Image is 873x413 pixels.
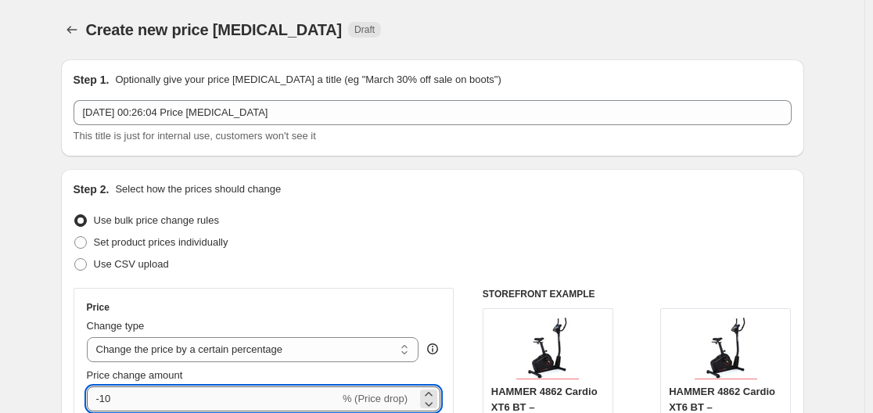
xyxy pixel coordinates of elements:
[516,317,579,379] img: 6198dFOOCLL_80x.jpg
[343,393,408,404] span: % (Price drop)
[87,301,110,314] h3: Price
[483,288,792,300] h6: STOREFRONT EXAMPLE
[94,214,219,226] span: Use bulk price change rules
[74,181,110,197] h2: Step 2.
[425,341,440,357] div: help
[87,320,145,332] span: Change type
[87,369,183,381] span: Price change amount
[74,72,110,88] h2: Step 1.
[115,72,501,88] p: Optionally give your price [MEDICAL_DATA] a title (eg "March 30% off sale on boots")
[695,317,757,379] img: 6198dFOOCLL_80x.jpg
[94,236,228,248] span: Set product prices individually
[87,386,339,411] input: -15
[354,23,375,36] span: Draft
[74,100,792,125] input: 30% off holiday sale
[61,19,83,41] button: Price change jobs
[74,130,316,142] span: This title is just for internal use, customers won't see it
[115,181,281,197] p: Select how the prices should change
[86,21,343,38] span: Create new price [MEDICAL_DATA]
[94,258,169,270] span: Use CSV upload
